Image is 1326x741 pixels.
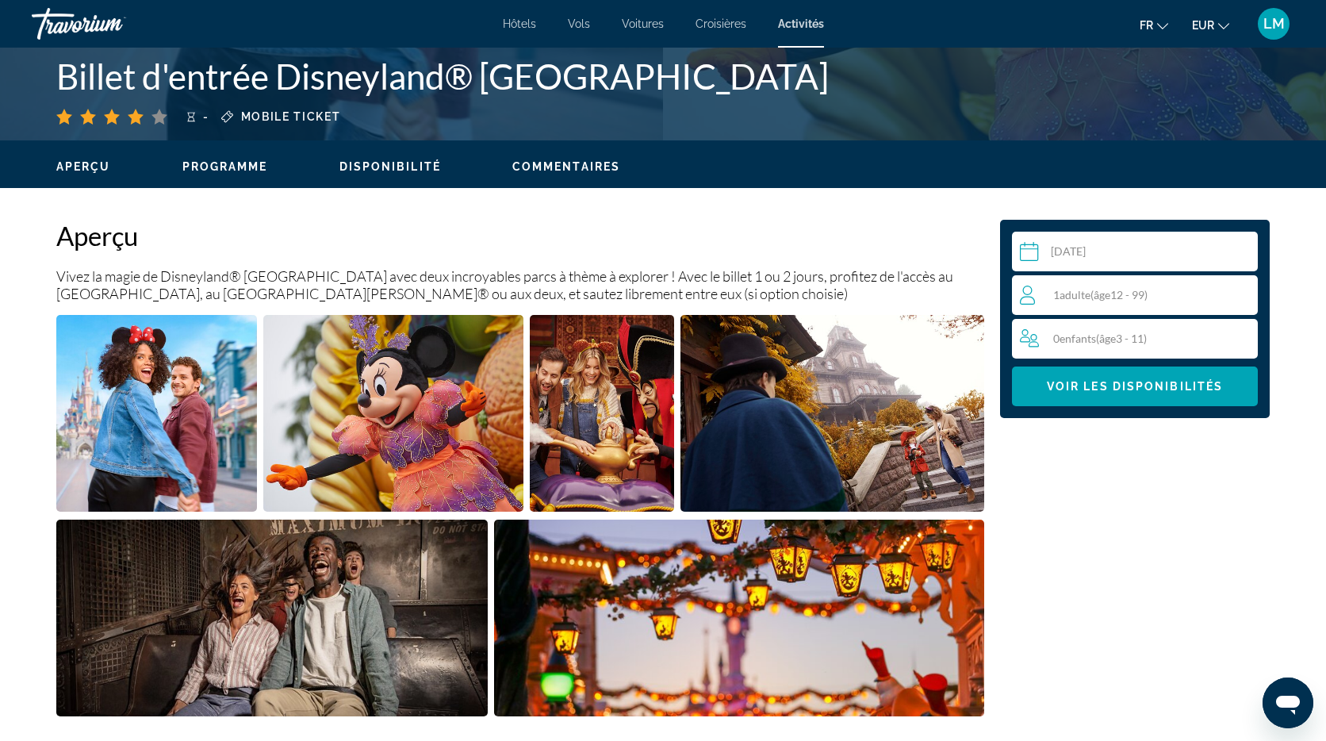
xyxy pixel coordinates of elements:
[182,159,268,174] button: Programme
[1094,288,1110,301] span: âge
[1192,13,1229,36] button: Change currency
[56,56,1016,97] h1: Billet d'entrée Disneyland® [GEOGRAPHIC_DATA]
[1053,288,1148,301] span: 1
[56,220,984,251] h2: Aperçu
[1060,288,1090,301] span: Adulte
[32,3,190,44] a: Travorium
[512,159,620,174] button: Commentaires
[530,314,675,513] button: Open full-screen image slider
[56,160,111,173] span: Aperçu
[1012,367,1258,406] button: Voir les disponibilités
[203,110,209,123] span: -
[1263,16,1285,32] span: LM
[512,160,620,173] span: Commentaires
[1099,332,1116,345] span: âge
[1096,332,1147,345] span: ( 3 - 11)
[680,314,984,513] button: Open full-screen image slider
[263,314,523,513] button: Open full-screen image slider
[1192,19,1214,32] span: EUR
[494,519,985,717] button: Open full-screen image slider
[503,17,536,30] a: Hôtels
[696,17,746,30] a: Croisières
[182,160,268,173] span: Programme
[56,314,257,513] button: Open full-screen image slider
[1140,19,1153,32] span: fr
[1253,7,1294,40] button: User Menu
[56,519,488,717] button: Open full-screen image slider
[339,160,441,173] span: Disponibilité
[778,17,824,30] a: Activités
[339,159,441,174] button: Disponibilité
[622,17,664,30] a: Voitures
[1012,275,1258,359] button: Travelers: 1 adult, 0 children
[1053,332,1147,345] span: 0
[1140,13,1168,36] button: Change language
[241,110,341,123] span: Mobile ticket
[1047,380,1223,393] span: Voir les disponibilités
[56,267,984,302] p: Vivez la magie de Disneyland® [GEOGRAPHIC_DATA] avec deux incroyables parcs à thème à explorer ! ...
[1263,678,1313,728] iframe: Bouton de lancement de la fenêtre de messagerie
[568,17,590,30] a: Vols
[56,159,111,174] button: Aperçu
[1090,288,1148,301] span: ( 12 - 99)
[1060,332,1096,345] span: Enfants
